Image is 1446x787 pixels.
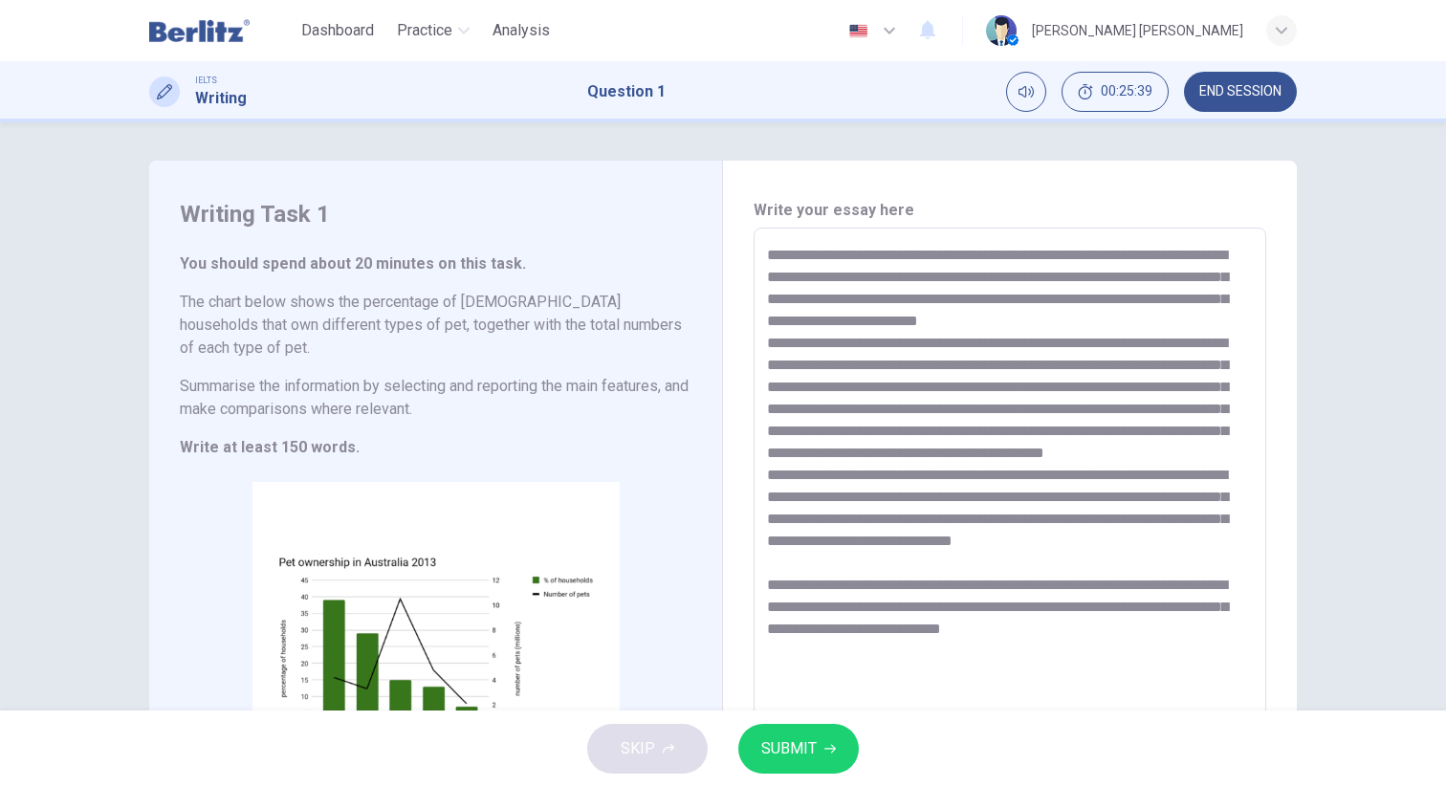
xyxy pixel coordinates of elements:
strong: Write at least 150 words. [180,438,360,456]
span: END SESSION [1199,84,1282,99]
div: [PERSON_NAME] [PERSON_NAME] [1032,19,1243,42]
img: Profile picture [986,15,1017,46]
span: IELTS [195,74,217,87]
span: Practice [397,19,452,42]
button: Analysis [485,13,558,48]
span: Dashboard [301,19,374,42]
button: Dashboard [294,13,382,48]
button: 00:25:39 [1062,72,1169,112]
div: Hide [1062,72,1169,112]
h4: Writing Task 1 [180,199,691,230]
span: Analysis [493,19,550,42]
button: SUBMIT [738,724,859,774]
button: Practice [389,13,477,48]
h6: You should spend about 20 minutes on this task. [180,252,691,275]
button: END SESSION [1184,72,1297,112]
div: Mute [1006,72,1046,112]
h1: Question 1 [587,80,666,103]
h1: Writing [195,87,247,110]
h6: Write your essay here [754,199,1266,222]
img: Berlitz Latam logo [149,11,250,50]
span: 00:25:39 [1101,84,1152,99]
span: SUBMIT [761,735,817,762]
a: Berlitz Latam logo [149,11,294,50]
h6: Summarise the information by selecting and reporting the main features, and make comparisons wher... [180,375,691,421]
img: en [846,24,870,38]
h6: The chart below shows the percentage of [DEMOGRAPHIC_DATA] households that own different types of... [180,291,691,360]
